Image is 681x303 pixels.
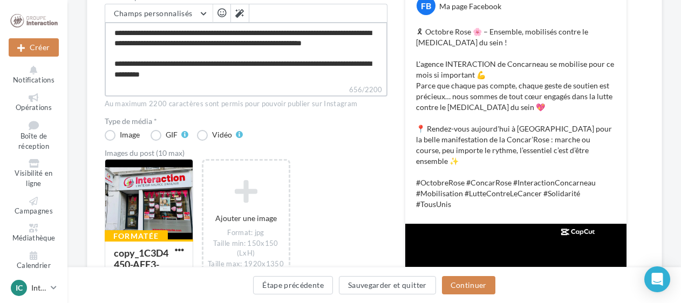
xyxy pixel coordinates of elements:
a: IC Interaction CONCARNEAU [9,278,59,298]
div: Au maximum 2200 caractères sont permis pour pouvoir publier sur Instagram [105,99,387,109]
button: Champs personnalisés [105,4,213,23]
div: Images du post (10 max) [105,149,387,157]
button: Sauvegarder et quitter [339,276,436,294]
a: Médiathèque [9,222,59,245]
label: Type de média * [105,118,387,125]
span: Visibilité en ligne [15,169,52,188]
p: 🎗 Octobre Rose 🌸 – Ensemble, mobilisés contre le [MEDICAL_DATA] du sein ! L'agence INTERACTION de... [416,26,616,210]
span: IC [16,283,23,293]
a: Boîte de réception [9,118,59,153]
button: Étape précédente [253,276,333,294]
span: Calendrier [17,261,51,270]
a: Calendrier [9,249,59,272]
button: Créer [9,38,59,57]
span: Campagnes [15,206,53,215]
p: Interaction CONCARNEAU [31,283,46,293]
button: Notifications [9,64,59,87]
a: Campagnes [9,195,59,218]
a: Opérations [9,91,59,114]
div: Ma page Facebook [439,1,501,12]
span: Médiathèque [12,233,56,242]
label: 656/2200 [105,84,387,97]
span: Notifications [13,75,55,84]
div: Formatée [105,230,168,242]
div: GIF [166,131,178,139]
div: Open Intercom Messenger [644,266,670,292]
button: Continuer [442,276,495,294]
div: Nouvelle campagne [9,38,59,57]
div: Vidéo [212,131,232,139]
span: Boîte de réception [18,132,49,151]
span: Opérations [16,103,52,112]
div: Image [120,131,140,139]
span: Champs personnalisés [114,9,193,18]
div: copy_1C3D4450-AFE3-4EC7-905C-99C33C... [114,247,168,293]
a: Visibilité en ligne [9,157,59,190]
